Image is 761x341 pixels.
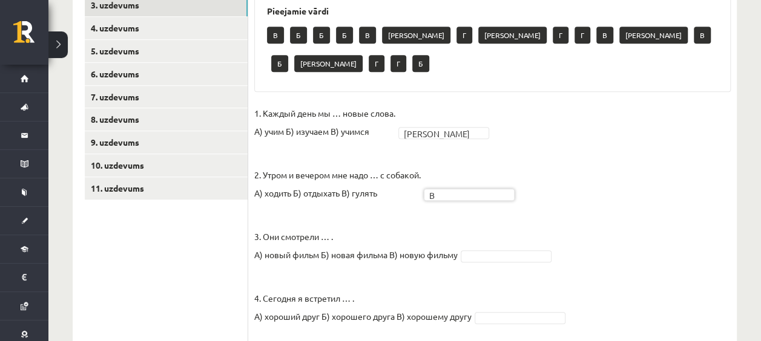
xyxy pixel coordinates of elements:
[412,55,429,72] p: Б
[694,27,711,44] p: В
[359,27,376,44] p: В
[85,108,248,131] a: 8. uzdevums
[456,27,472,44] p: Г
[267,27,284,44] p: В
[382,27,450,44] p: [PERSON_NAME]
[85,131,248,154] a: 9. uzdevums
[619,27,688,44] p: [PERSON_NAME]
[13,21,48,51] a: Rīgas 1. Tālmācības vidusskola
[369,55,384,72] p: Г
[85,86,248,108] a: 7. uzdevums
[254,104,395,140] p: 1. Каждый день мы … новые слова. А) учим Б) изучаем В) учимся
[85,177,248,200] a: 11. uzdevums
[254,271,472,325] p: 4. Сегодня я встретил … . А) хороший друг Б) хорошего друга В) хорошему другу
[294,55,363,72] p: [PERSON_NAME]
[404,128,473,140] span: [PERSON_NAME]
[271,55,288,72] p: Б
[424,189,515,201] a: В
[478,27,547,44] p: [PERSON_NAME]
[553,27,568,44] p: Г
[336,27,353,44] p: Б
[85,40,248,62] a: 5. uzdevums
[313,27,330,44] p: Б
[575,27,590,44] p: Г
[254,148,421,202] p: 2. Утром и вечером мне надо … с собакой. А) ходить Б) отдыхать В) гулять
[398,127,489,139] a: [PERSON_NAME]
[254,209,458,264] p: 3. Они смотрели … . А) новый фильм Б) новая фильма В) новую фильму
[429,189,498,201] span: В
[85,154,248,177] a: 10. uzdevums
[290,27,307,44] p: Б
[85,17,248,39] a: 4. uzdevums
[390,55,406,72] p: Г
[267,6,718,16] h3: Pieejamie vārdi
[85,63,248,85] a: 6. uzdevums
[596,27,613,44] p: В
